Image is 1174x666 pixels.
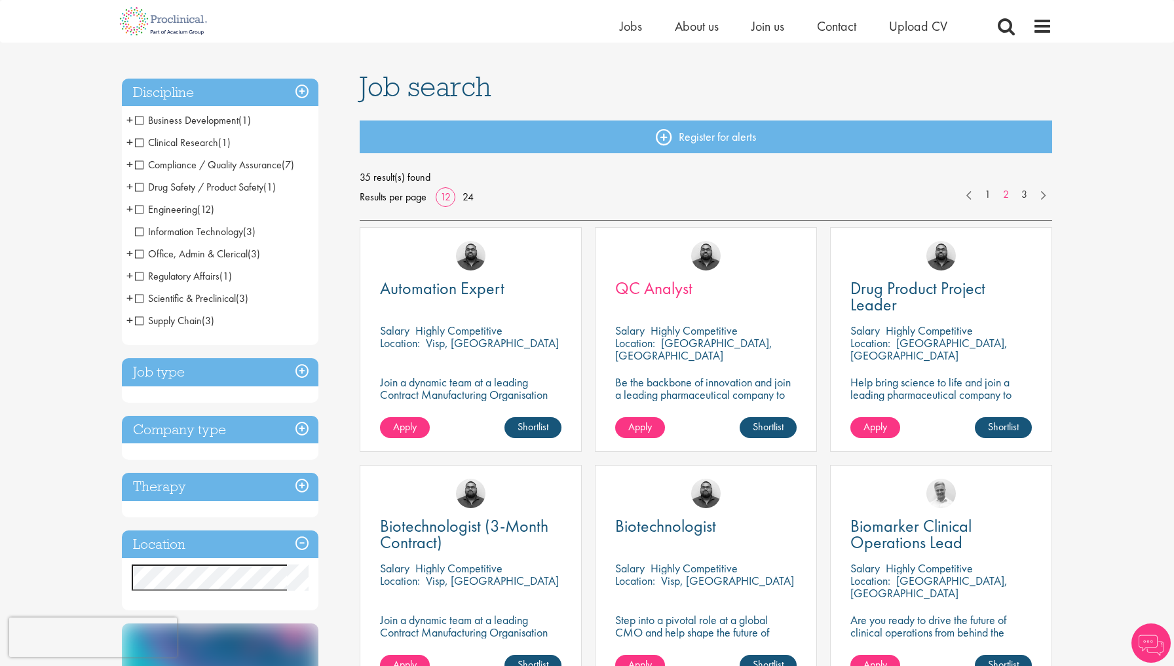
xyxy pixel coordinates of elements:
[850,518,1032,551] a: Biomarker Clinical Operations Lead
[850,573,890,588] span: Location:
[126,177,133,196] span: +
[380,277,504,299] span: Automation Expert
[975,417,1032,438] a: Shortlist
[122,530,318,559] h3: Location
[380,280,561,297] a: Automation Expert
[426,573,559,588] p: Visp, [GEOGRAPHIC_DATA]
[135,291,248,305] span: Scientific & Preclinical
[135,291,236,305] span: Scientific & Preclinical
[380,417,430,438] a: Apply
[126,110,133,130] span: +
[456,479,485,508] img: Ashley Bennett
[202,314,214,327] span: (3)
[850,335,1008,363] p: [GEOGRAPHIC_DATA], [GEOGRAPHIC_DATA]
[850,335,890,350] span: Location:
[126,132,133,152] span: +
[415,561,502,576] p: Highly Competitive
[504,417,561,438] a: Shortlist
[740,417,797,438] a: Shortlist
[691,479,721,508] img: Ashley Bennett
[126,244,133,263] span: +
[218,136,231,149] span: (1)
[615,277,692,299] span: QC Analyst
[135,314,214,327] span: Supply Chain
[886,323,973,338] p: Highly Competitive
[135,314,202,327] span: Supply Chain
[135,225,256,238] span: Information Technology
[380,515,548,553] span: Biotechnologist (3-Month Contract)
[135,113,238,127] span: Business Development
[615,323,645,338] span: Salary
[889,18,947,35] a: Upload CV
[1015,187,1034,202] a: 3
[135,202,197,216] span: Engineering
[135,158,282,172] span: Compliance / Quality Assurance
[135,113,251,127] span: Business Development
[135,158,294,172] span: Compliance / Quality Assurance
[135,269,219,283] span: Regulatory Affairs
[380,335,420,350] span: Location:
[426,335,559,350] p: Visp, [GEOGRAPHIC_DATA]
[926,241,956,270] img: Ashley Bennett
[850,561,880,576] span: Salary
[456,241,485,270] a: Ashley Bennett
[615,515,716,537] span: Biotechnologist
[393,420,417,434] span: Apply
[850,323,880,338] span: Salary
[691,241,721,270] a: Ashley Bennett
[850,573,1008,601] p: [GEOGRAPHIC_DATA], [GEOGRAPHIC_DATA]
[360,187,426,207] span: Results per page
[615,335,772,363] p: [GEOGRAPHIC_DATA], [GEOGRAPHIC_DATA]
[219,269,232,283] span: (1)
[135,269,232,283] span: Regulatory Affairs
[122,473,318,501] h3: Therapy
[436,190,455,204] a: 12
[248,247,260,261] span: (3)
[615,518,797,534] a: Biotechnologist
[850,417,900,438] a: Apply
[615,417,665,438] a: Apply
[380,323,409,338] span: Salary
[135,202,214,216] span: Engineering
[380,573,420,588] span: Location:
[122,79,318,107] h3: Discipline
[380,518,561,551] a: Biotechnologist (3-Month Contract)
[126,155,133,174] span: +
[126,310,133,330] span: +
[620,18,642,35] a: Jobs
[380,376,561,438] p: Join a dynamic team at a leading Contract Manufacturing Organisation (CMO) and contribute to grou...
[817,18,856,35] a: Contact
[615,335,655,350] span: Location:
[651,323,738,338] p: Highly Competitive
[263,180,276,194] span: (1)
[926,479,956,508] img: Joshua Bye
[135,136,218,149] span: Clinical Research
[135,225,243,238] span: Information Technology
[996,187,1015,202] a: 2
[661,573,794,588] p: Visp, [GEOGRAPHIC_DATA]
[360,120,1053,153] a: Register for alerts
[415,323,502,338] p: Highly Competitive
[122,416,318,444] h3: Company type
[850,515,972,553] span: Biomarker Clinical Operations Lead
[243,225,256,238] span: (3)
[135,180,276,194] span: Drug Safety / Product Safety
[126,266,133,286] span: +
[126,288,133,308] span: +
[675,18,719,35] a: About us
[360,69,491,104] span: Job search
[978,187,997,202] a: 1
[122,358,318,386] h3: Job type
[135,247,248,261] span: Office, Admin & Clerical
[615,614,797,651] p: Step into a pivotal role at a global CMO and help shape the future of healthcare manufacturing.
